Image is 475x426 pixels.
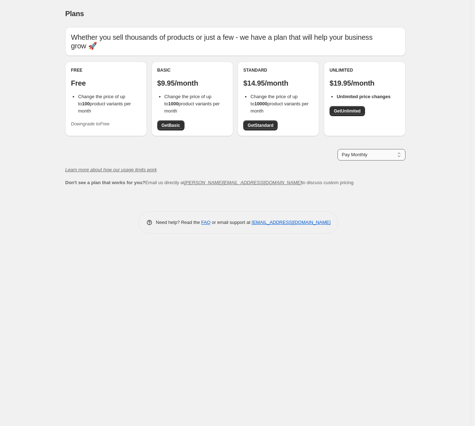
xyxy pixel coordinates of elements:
b: 100 [82,101,90,106]
i: Downgrade to Free [71,121,110,126]
span: Email us directly at to discuss custom pricing [65,180,354,185]
span: Plans [65,10,84,18]
a: GetBasic [157,120,184,130]
span: Get Basic [162,123,180,128]
span: Change the price of up to product variants per month [78,94,131,114]
div: Basic [157,67,227,73]
b: Unlimited price changes [337,94,390,99]
p: $9.95/month [157,79,227,87]
p: $19.95/month [330,79,400,87]
div: Standard [243,67,313,73]
a: FAQ [201,220,211,225]
div: Free [71,67,141,73]
p: Whether you sell thousands of products or just a few - we have a plan that will help your busines... [71,33,400,50]
span: or email support at [211,220,252,225]
span: Get Standard [248,123,273,128]
a: [EMAIL_ADDRESS][DOMAIN_NAME] [252,220,331,225]
p: $14.95/month [243,79,313,87]
div: Unlimited [330,67,400,73]
a: [PERSON_NAME][EMAIL_ADDRESS][DOMAIN_NAME] [184,180,302,185]
span: Change the price of up to product variants per month [164,94,220,114]
span: Get Unlimited [334,108,361,114]
a: GetStandard [243,120,278,130]
span: Change the price of up to product variants per month [250,94,308,114]
b: 10000 [254,101,267,106]
a: GetUnlimited [330,106,365,116]
b: 1000 [168,101,179,106]
b: Don't see a plan that works for you? [65,180,145,185]
a: Learn more about how our usage limits work [65,167,157,172]
p: Free [71,79,141,87]
button: Downgrade toFree [67,118,114,130]
span: Need help? Read the [156,220,201,225]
